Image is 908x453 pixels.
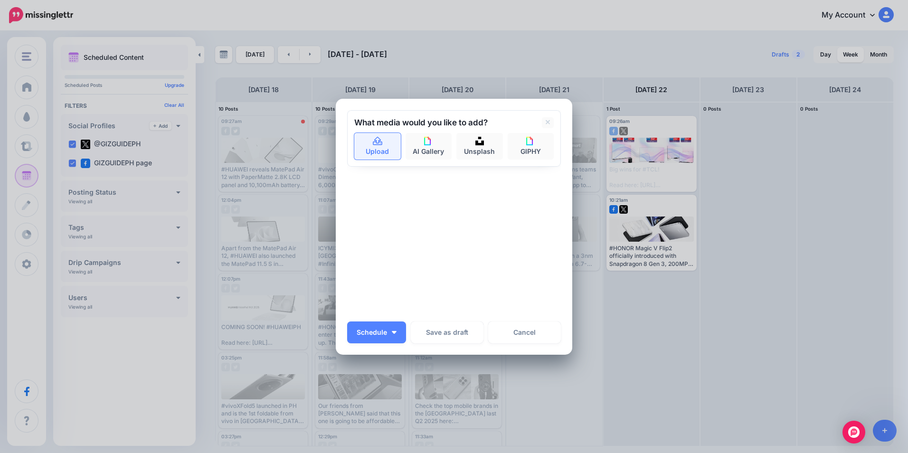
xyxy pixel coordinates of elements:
[354,119,488,127] h2: What media would you like to add?
[354,133,401,160] a: Upload
[475,137,484,145] img: icon-unsplash-square.png
[357,329,387,336] span: Schedule
[456,133,503,160] a: Unsplash
[488,321,561,343] a: Cancel
[526,137,535,145] img: icon-giphy-square.png
[347,321,406,343] button: Schedule
[406,133,452,160] a: AI Gallery
[424,137,433,145] img: icon-giphy-square.png
[411,321,483,343] button: Save as draft
[508,133,554,160] a: GIPHY
[842,421,865,444] div: Open Intercom Messenger
[392,331,397,334] img: arrow-down-white.png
